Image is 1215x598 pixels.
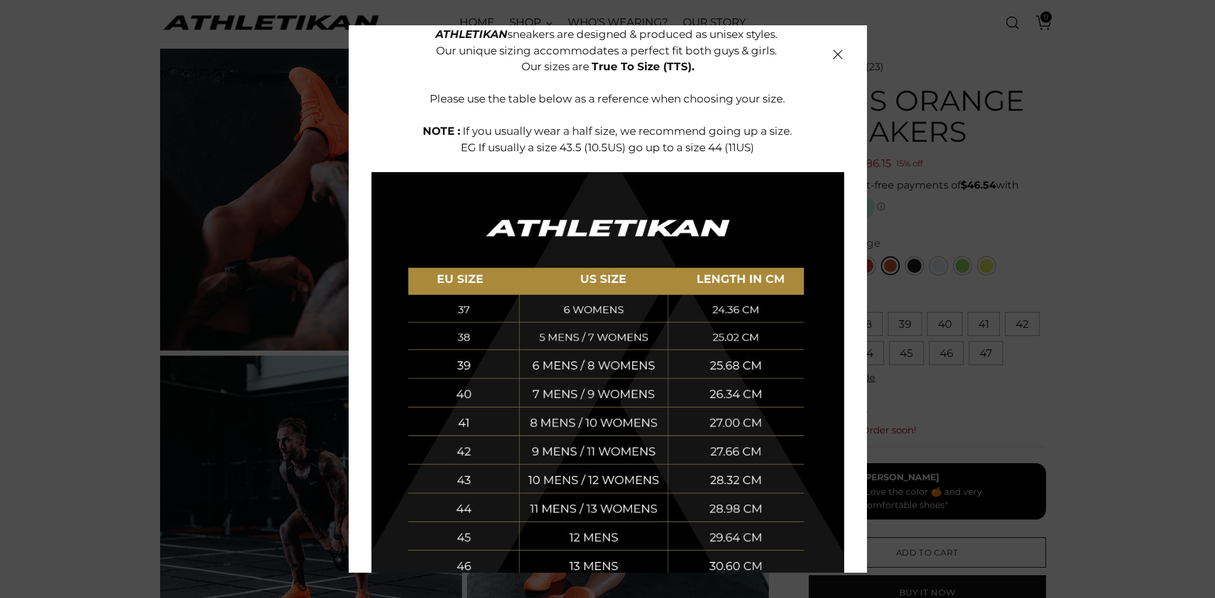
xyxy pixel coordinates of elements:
button: Close [832,48,844,61]
div: Please use the table below as a reference when choosing your size. [371,91,844,123]
strong: NOTE : [423,125,460,137]
strong: True To Size (TTS). [592,60,694,73]
strong: ATHLETIKAN [435,28,508,40]
div: If you usually wear a half size, we recommend going up a size. [371,123,844,140]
